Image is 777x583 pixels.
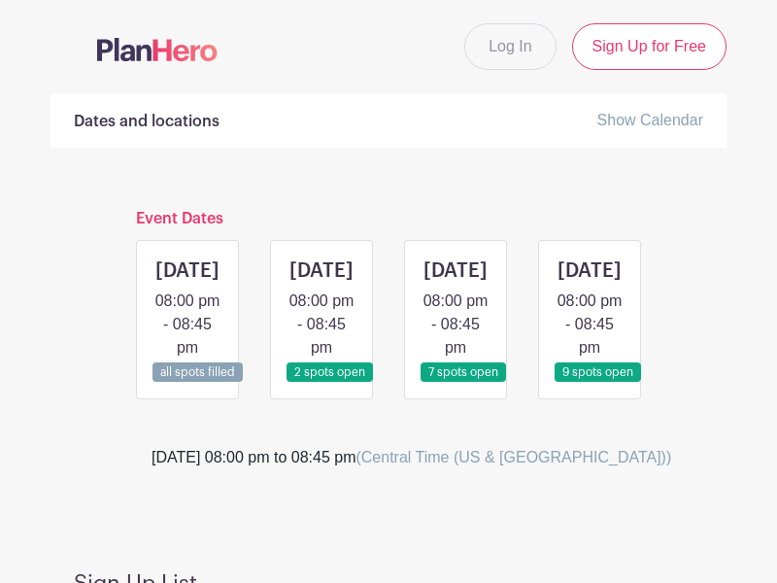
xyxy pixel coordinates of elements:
div: [DATE] 08:00 pm to 08:45 pm [152,446,671,469]
a: Sign Up for Free [572,23,726,70]
a: Log In [464,23,556,70]
h6: Event Dates [120,210,657,228]
img: logo-507f7623f17ff9eddc593b1ce0a138ce2505c220e1c5a4e2b4648c50719b7d32.svg [97,38,218,61]
span: (Central Time (US & [GEOGRAPHIC_DATA])) [355,449,671,465]
h6: Dates and locations [74,113,220,131]
a: Show Calendar [597,112,703,128]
